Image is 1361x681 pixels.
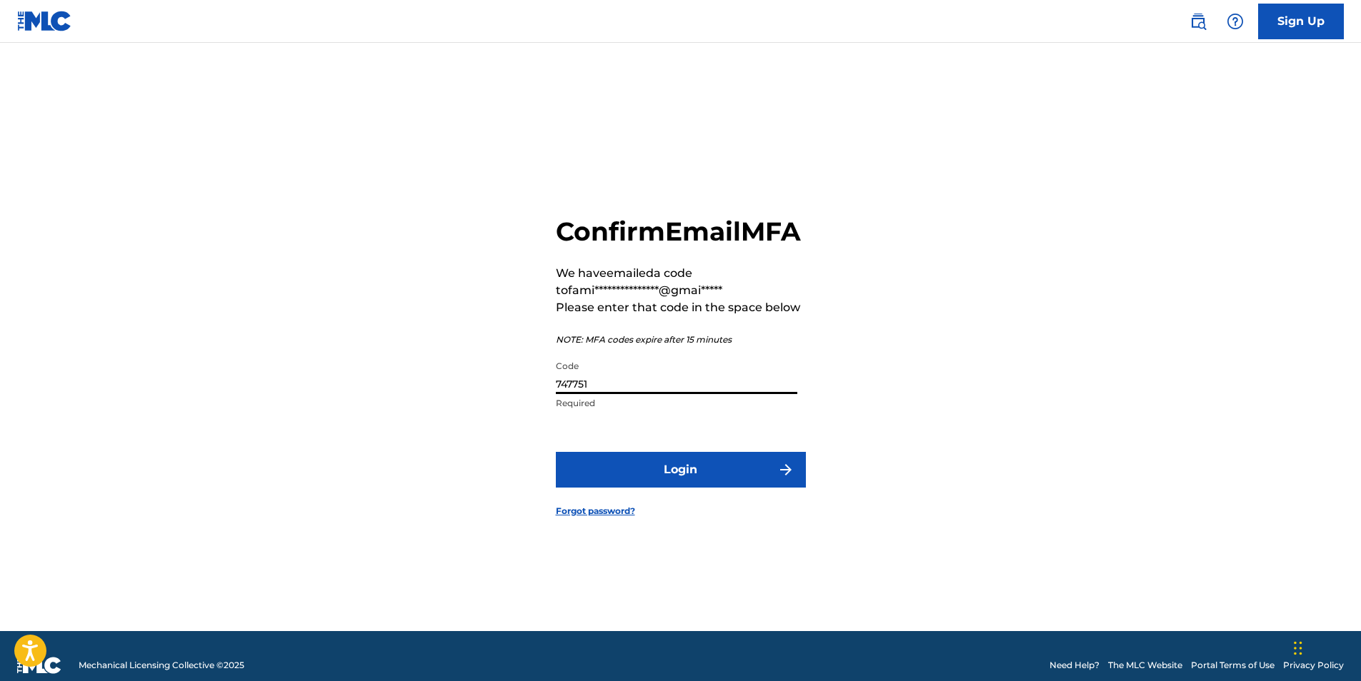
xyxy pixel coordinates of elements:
p: NOTE: MFA codes expire after 15 minutes [556,333,806,346]
a: Sign Up [1258,4,1344,39]
a: The MLC Website [1108,659,1182,672]
a: Privacy Policy [1283,659,1344,672]
span: Mechanical Licensing Collective © 2025 [79,659,244,672]
iframe: Chat Widget [1290,612,1361,681]
a: Forgot password? [556,505,635,518]
img: MLC Logo [17,11,72,31]
p: Please enter that code in the space below [556,299,806,316]
div: Help [1221,7,1250,36]
p: Required [556,397,797,410]
img: f7272a7cc735f4ea7f67.svg [777,461,794,478]
a: Need Help? [1050,659,1100,672]
button: Login [556,452,806,488]
img: search [1190,13,1207,30]
a: Portal Terms of Use [1191,659,1275,672]
h2: Confirm Email MFA [556,216,806,248]
img: logo [17,657,61,674]
div: Drag [1294,627,1302,670]
a: Public Search [1184,7,1212,36]
img: help [1227,13,1244,30]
